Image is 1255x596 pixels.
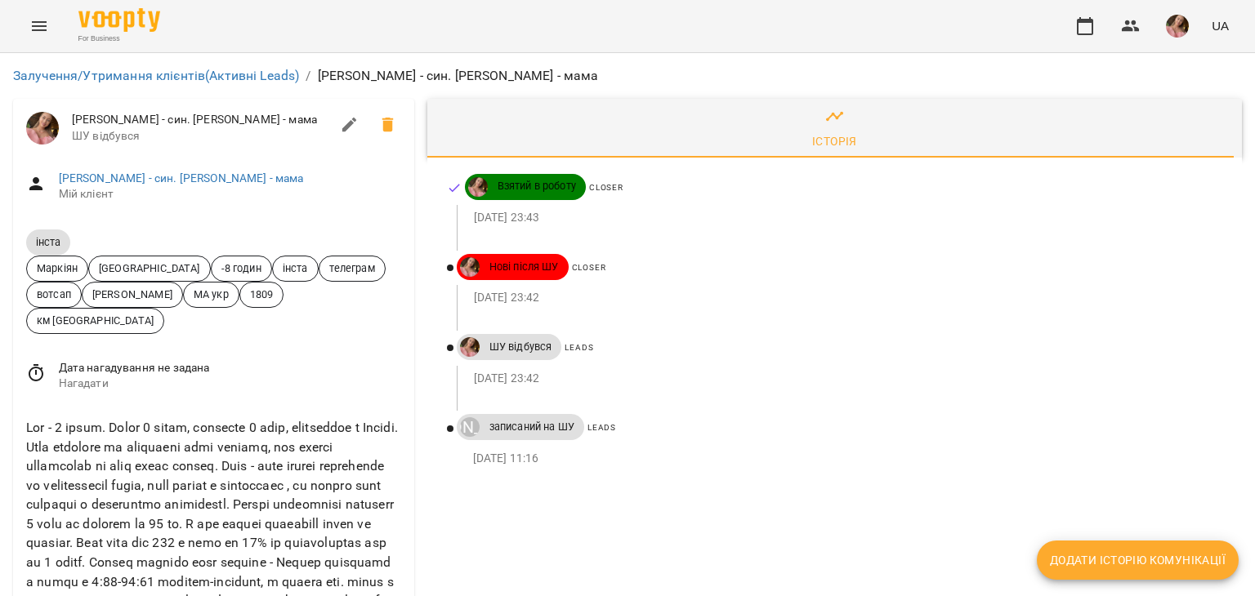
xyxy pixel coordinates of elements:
[572,263,606,272] span: Closer
[474,210,1216,226] p: [DATE] 23:43
[20,7,59,46] button: Menu
[72,112,330,128] span: [PERSON_NAME] - син. [PERSON_NAME] - мама
[240,287,284,302] span: 1809
[460,417,480,437] div: Луцук Маркіян
[480,340,562,354] span: ШУ відбувся
[59,360,401,376] span: Дата нагадування не задана
[480,420,584,434] span: записаний на ШУ
[13,68,299,83] a: Залучення/Утримання клієнтів(Активні Leads)
[13,66,1242,86] nav: breadcrumb
[587,423,616,432] span: Leads
[72,128,330,145] span: ШУ відбувся
[474,371,1216,387] p: [DATE] 23:42
[565,343,593,352] span: Leads
[1037,540,1239,580] button: Додати історію комунікації
[78,8,160,32] img: Voopty Logo
[457,257,480,277] a: ДТ Бойко Юлія\укр.мов\шч \ма\укр мова\математика https://us06web.zoom.us/j/84886035086
[27,313,163,328] span: км [GEOGRAPHIC_DATA]
[318,66,599,86] p: [PERSON_NAME] - син. [PERSON_NAME] - мама
[59,186,401,202] span: Мій клієнт
[59,171,304,185] a: [PERSON_NAME] - син. [PERSON_NAME] - мама
[1212,17,1229,34] span: UA
[27,260,87,276] span: Маркіян
[212,260,271,276] span: -8 годин
[306,66,310,86] li: /
[78,33,160,44] span: For Business
[465,177,488,197] a: ДТ Бойко Юлія\укр.мов\шч \ма\укр мова\математика https://us06web.zoom.us/j/84886035086
[474,290,1216,306] p: [DATE] 23:42
[319,260,385,276] span: телеграм
[1205,11,1235,41] button: UA
[457,417,480,437] a: [PERSON_NAME]
[27,287,81,302] span: вотсап
[89,260,210,276] span: [GEOGRAPHIC_DATA]
[59,376,401,392] span: Нагадати
[460,257,480,277] img: ДТ Бойко Юлія\укр.мов\шч \ма\укр мова\математика https://us06web.zoom.us/j/84886035086
[273,260,318,276] span: інста
[457,337,480,357] a: ДТ Бойко Юлія\укр.мов\шч \ма\укр мова\математика https://us06web.zoom.us/j/84886035086
[460,337,480,357] img: ДТ Бойко Юлія\укр.мов\шч \ма\укр мова\математика https://us06web.zoom.us/j/84886035086
[1050,550,1226,570] span: Додати історію комунікації
[83,287,182,302] span: [PERSON_NAME]
[473,451,1216,467] p: [DATE] 11:16
[589,183,623,192] span: Closer
[468,177,488,197] img: ДТ Бойко Юлія\укр.мов\шч \ма\укр мова\математика https://us06web.zoom.us/j/84886035086
[812,131,857,151] div: Історія
[480,260,569,274] span: Нові після ШУ
[26,235,70,249] span: інста
[26,112,59,145] img: ДТ Бойко Юлія\укр.мов\шч \ма\укр мова\математика https://us06web.zoom.us/j/84886035086
[184,287,239,302] span: МА укр
[488,179,586,193] span: Взятий в роботу
[1166,15,1189,38] img: e4201cb721255180434d5b675ab1e4d4.jpg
